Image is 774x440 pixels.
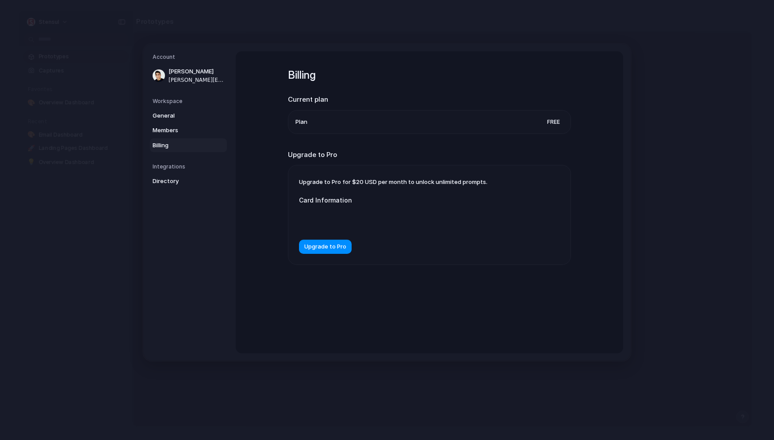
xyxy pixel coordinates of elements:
a: [PERSON_NAME][PERSON_NAME][EMAIL_ADDRESS][PERSON_NAME][DOMAIN_NAME] [150,65,227,87]
span: Members [153,126,209,135]
span: Upgrade to Pro for $20 USD per month to unlock unlimited prompts. [299,178,487,185]
span: Free [544,118,563,126]
a: Directory [150,174,227,188]
span: [PERSON_NAME] [169,67,225,76]
iframe: Secure card payment input frame [306,215,469,224]
h5: Integrations [153,163,227,171]
h5: Account [153,53,227,61]
h5: Workspace [153,97,227,105]
span: General [153,111,209,120]
h2: Current plan [288,95,571,105]
label: Card Information [299,195,476,205]
a: Members [150,123,227,138]
span: [PERSON_NAME][EMAIL_ADDRESS][PERSON_NAME][DOMAIN_NAME] [169,76,225,84]
span: Plan [295,118,307,126]
button: Upgrade to Pro [299,240,352,254]
span: Upgrade to Pro [304,243,346,252]
h2: Upgrade to Pro [288,150,571,160]
h1: Billing [288,67,571,83]
a: General [150,109,227,123]
a: Billing [150,138,227,153]
span: Billing [153,141,209,150]
span: Directory [153,177,209,186]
